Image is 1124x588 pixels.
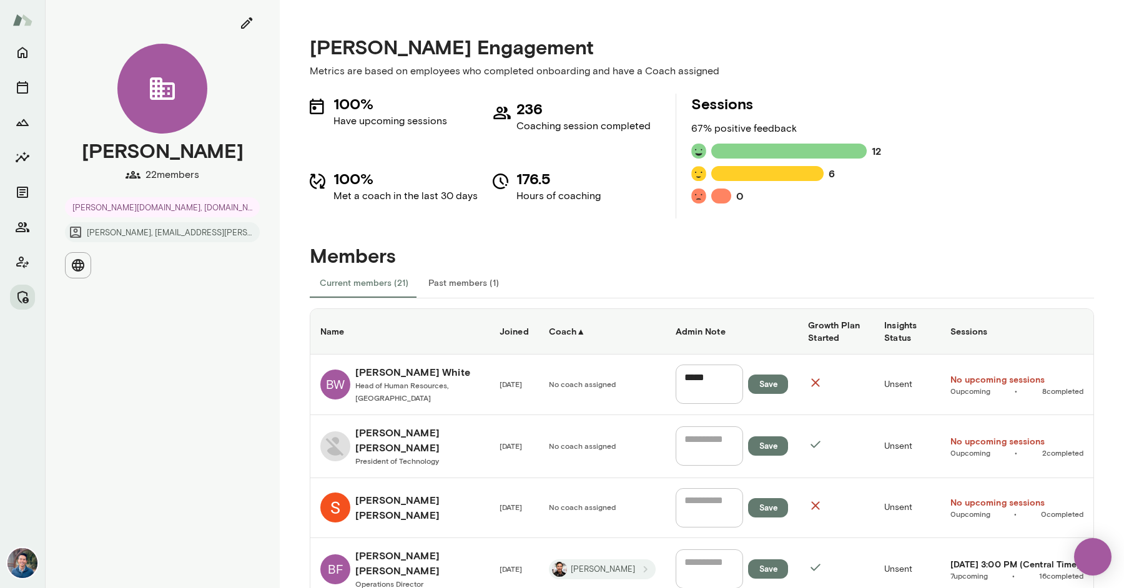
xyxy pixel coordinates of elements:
span: Operations Director [355,579,423,588]
button: Home [10,40,35,65]
button: edit [234,10,260,36]
button: Manage [10,285,35,310]
div: BF [320,554,350,584]
td: Unsent [874,415,940,478]
h6: 0 [736,189,744,203]
a: [DATE] 3:00 PM (Central Time) [950,558,1083,571]
img: Jorge Jimenez [320,431,350,461]
p: 22 members [145,167,199,182]
button: Members [10,215,35,240]
h5: 100% [333,94,447,114]
h6: 12 [872,144,881,159]
h6: 6 [829,166,835,181]
span: 0 upcoming [950,509,990,519]
span: 2 completed [1042,448,1083,458]
h6: [PERSON_NAME] [PERSON_NAME] [355,492,480,522]
img: Albert Villarde [552,562,567,577]
span: • [950,386,1083,396]
h6: Coach ▲ [549,325,656,338]
h6: Growth Plan Started [808,319,864,344]
span: Head of Human Resources, [GEOGRAPHIC_DATA] [355,381,448,402]
p: Have upcoming sessions [333,114,447,129]
h5: 236 [516,99,651,119]
span: 0 upcoming [950,448,990,458]
a: No upcoming sessions [950,435,1083,448]
span: 8 completed [1042,386,1083,396]
a: Steve Kim[PERSON_NAME] [PERSON_NAME] [320,492,480,522]
span: [DATE] [500,380,522,388]
span: 0 upcoming [950,386,990,396]
a: 2completed [1042,448,1083,458]
a: 0upcoming [950,448,990,458]
span: • [950,509,1083,519]
h6: Admin Note [676,325,789,338]
a: 0completed [1041,509,1083,519]
h6: [PERSON_NAME] [PERSON_NAME] [355,425,480,455]
button: Current members (21) [310,268,418,298]
h6: Joined [500,325,529,338]
h6: Name [320,325,480,338]
h5: Sessions [691,94,881,114]
h6: [PERSON_NAME] White [355,365,480,380]
a: No upcoming sessions [950,373,1083,386]
button: Sessions [10,75,35,100]
p: 67 % positive feedback [691,121,881,136]
h4: [PERSON_NAME] Engagement [310,35,1094,59]
p: Hours of coaching [516,189,601,203]
span: • [950,571,1083,581]
td: Unsent [874,478,940,538]
img: Alex Yu [7,548,37,578]
div: Albert Villarde[PERSON_NAME] [549,559,656,579]
span: 7 upcoming [950,571,988,581]
span: [PERSON_NAME], [EMAIL_ADDRESS][PERSON_NAME][DOMAIN_NAME] [79,227,260,239]
button: Save [748,375,788,394]
a: BW[PERSON_NAME] WhiteHead of Human Resources, [GEOGRAPHIC_DATA] [320,365,480,404]
a: Jorge Jimenez[PERSON_NAME] [PERSON_NAME]President of Technology [320,425,480,468]
h4: Members [310,218,1094,267]
h4: [PERSON_NAME] [82,139,244,162]
button: Save [748,436,788,456]
span: [PERSON_NAME] [563,564,643,576]
span: [PERSON_NAME][DOMAIN_NAME], [DOMAIN_NAME], [DOMAIN_NAME], [DOMAIN_NAME] [65,202,260,214]
button: Save [748,559,788,579]
button: Client app [10,250,35,275]
img: Steve Kim [320,492,350,522]
a: 7upcoming [950,571,988,581]
span: No coach assigned [549,502,616,511]
span: President of Technology [355,456,439,465]
img: feedback icon [691,166,706,181]
button: Save [748,498,788,517]
span: [DATE] [500,502,522,511]
p: Coaching session completed [516,119,651,134]
a: 16completed [1039,571,1083,581]
h5: 100% [333,169,478,189]
h5: 176.5 [516,169,601,189]
span: No coach assigned [549,380,616,388]
span: [DATE] [500,441,522,450]
h6: [PERSON_NAME] [PERSON_NAME] [355,548,480,578]
img: feedback icon [691,189,706,203]
p: Metrics are based on employees who completed onboarding and have a Coach assigned [310,64,1094,79]
span: [DATE] [500,564,522,573]
span: No coach assigned [549,441,616,450]
h6: Sessions [950,325,1083,338]
span: 16 completed [1039,571,1083,581]
span: • [950,448,1083,458]
a: No upcoming sessions [950,496,1083,509]
button: Documents [10,180,35,205]
button: Growth Plan [10,110,35,135]
a: 8completed [1042,386,1083,396]
td: Unsent [874,355,940,415]
span: 0 completed [1041,509,1083,519]
a: 0upcoming [950,386,990,396]
a: 0upcoming [950,509,990,519]
img: Mento [12,8,32,32]
div: BW [320,370,350,399]
button: Past members (1) [418,268,509,298]
p: Met a coach in the last 30 days [333,189,478,203]
h6: Insights Status [884,319,930,344]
